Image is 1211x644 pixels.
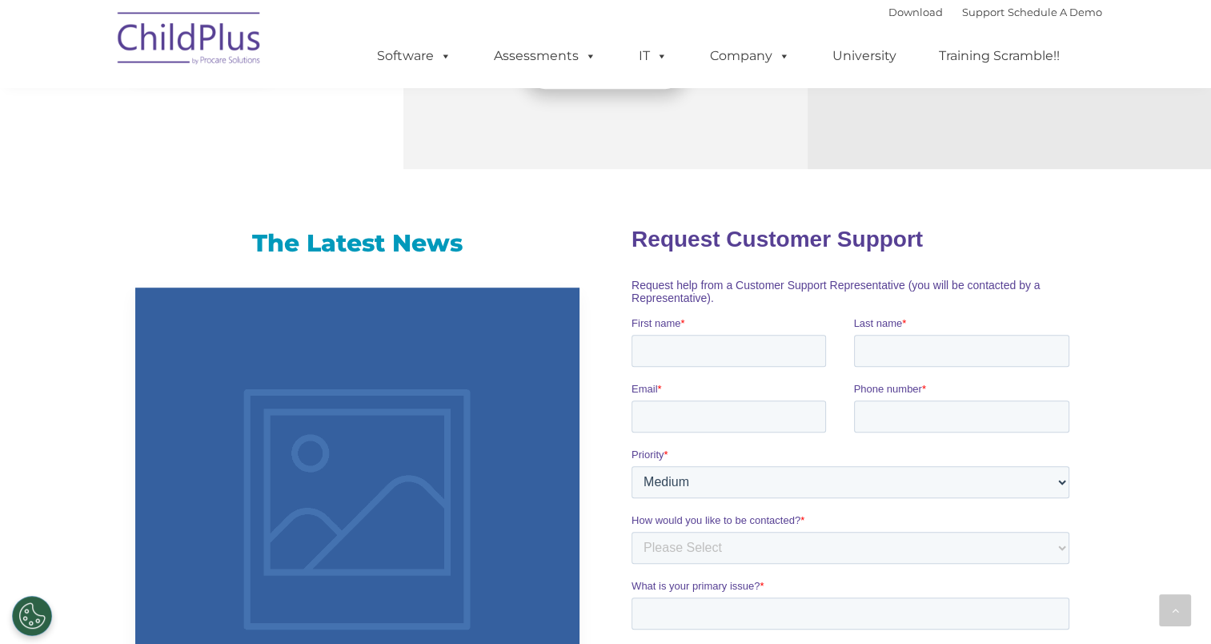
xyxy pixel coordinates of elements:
a: Download [888,6,943,18]
font: | [888,6,1102,18]
a: Support [962,6,1004,18]
a: Schedule A Demo [1008,6,1102,18]
img: ChildPlus by Procare Solutions [110,1,270,81]
a: Software [361,40,467,72]
h3: The Latest News [135,227,579,260]
a: Company [694,40,806,72]
iframe: Chat Widget [950,471,1211,644]
a: University [816,40,912,72]
a: Training Scramble!! [923,40,1076,72]
a: Assessments [478,40,612,72]
a: IT [623,40,684,72]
